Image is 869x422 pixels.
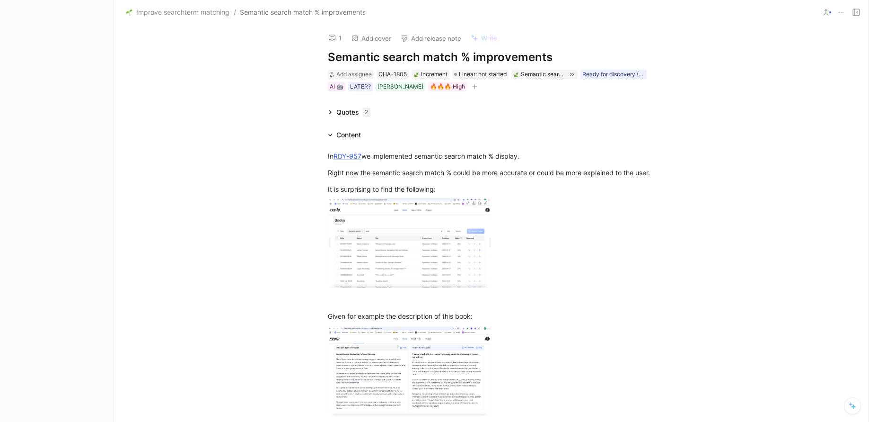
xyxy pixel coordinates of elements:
img: 🍃 [513,72,519,77]
span: / [234,7,236,18]
img: 🍃 [413,72,419,77]
div: Linear: not started [452,70,509,79]
span: Semantic search match % improvements [240,7,366,18]
h1: Semantic search match % improvements [328,50,655,65]
span: Add assignee [336,71,372,78]
button: Add cover [347,32,395,45]
div: Content [324,129,365,141]
div: Quotes2 [324,107,374,118]
div: Given for example the description of this book: [328,311,655,321]
div: CHA-1805 [378,70,407,79]
span: Write [481,34,497,42]
button: Write [466,31,501,45]
div: Ready for discovery (UX) [582,70,645,79]
img: 🌱 [126,9,132,16]
div: Right now the semantic search match % could be more accurate or could be more explained to the user. [328,168,655,178]
div: 🍃Increment [412,70,449,79]
div: LATER? [350,82,371,91]
div: 🔥🔥🔥 High [430,82,465,91]
button: 1 [324,31,346,45]
div: Semantic search match percent improvements [521,70,565,79]
button: 🌱Improve searchterm matching [123,7,232,18]
span: Improve searchterm matching [136,7,229,18]
div: It is surprising to find the following: [328,184,655,194]
div: Increment [413,70,448,79]
button: Add release note [396,32,465,45]
div: [PERSON_NAME] [377,82,423,91]
div: Content [336,129,361,141]
span: Linear: not started [459,70,507,79]
div: Quotes [336,107,370,118]
div: AI 🤖 [330,82,343,91]
a: RDY-957 [334,152,361,160]
div: 2 [363,108,370,117]
div: In we implemented semantic search match % display. [328,151,655,161]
